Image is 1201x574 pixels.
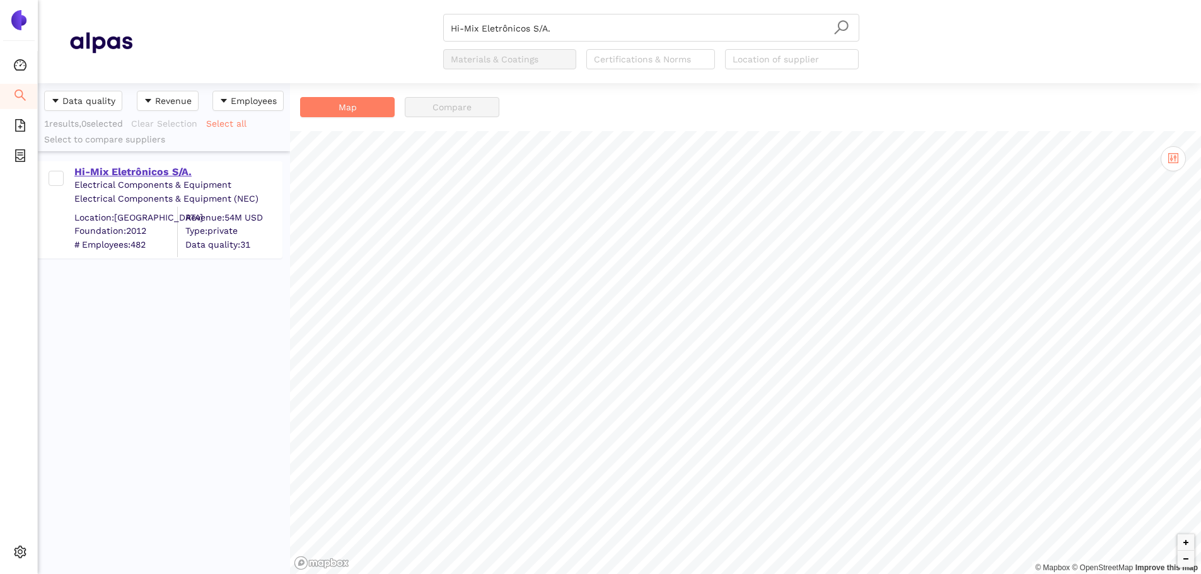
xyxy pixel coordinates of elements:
[219,96,228,106] span: caret-down
[1168,152,1179,164] span: control
[206,117,247,130] span: Select all
[155,94,192,108] span: Revenue
[212,91,284,111] button: caret-downEmployees
[74,165,281,179] div: Hi-Mix Eletrônicos S/A.
[231,94,277,108] span: Employees
[44,134,284,146] div: Select to compare suppliers
[14,145,26,170] span: container
[185,225,281,238] span: Type: private
[74,238,177,251] span: # Employees: 482
[144,96,153,106] span: caret-down
[131,113,206,134] button: Clear Selection
[290,131,1201,574] canvas: Map
[1178,551,1194,567] button: Zoom out
[44,91,122,111] button: caret-downData quality
[74,225,177,238] span: Foundation: 2012
[74,179,281,192] div: Electrical Components & Equipment
[74,211,177,224] div: Location: [GEOGRAPHIC_DATA]
[137,91,199,111] button: caret-downRevenue
[1178,534,1194,551] button: Zoom in
[339,100,357,114] span: Map
[185,238,281,251] span: Data quality: 31
[69,26,132,58] img: Homepage
[833,20,849,35] span: search
[14,84,26,110] span: search
[44,118,123,129] span: 1 results, 0 selected
[14,54,26,79] span: dashboard
[206,113,255,134] button: Select all
[294,556,349,570] a: Mapbox logo
[9,10,29,30] img: Logo
[51,96,60,106] span: caret-down
[300,97,395,117] button: Map
[62,94,115,108] span: Data quality
[14,541,26,566] span: setting
[185,211,281,224] div: Revenue: 54M USD
[74,193,281,205] div: Electrical Components & Equipment (NEC)
[14,115,26,140] span: file-add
